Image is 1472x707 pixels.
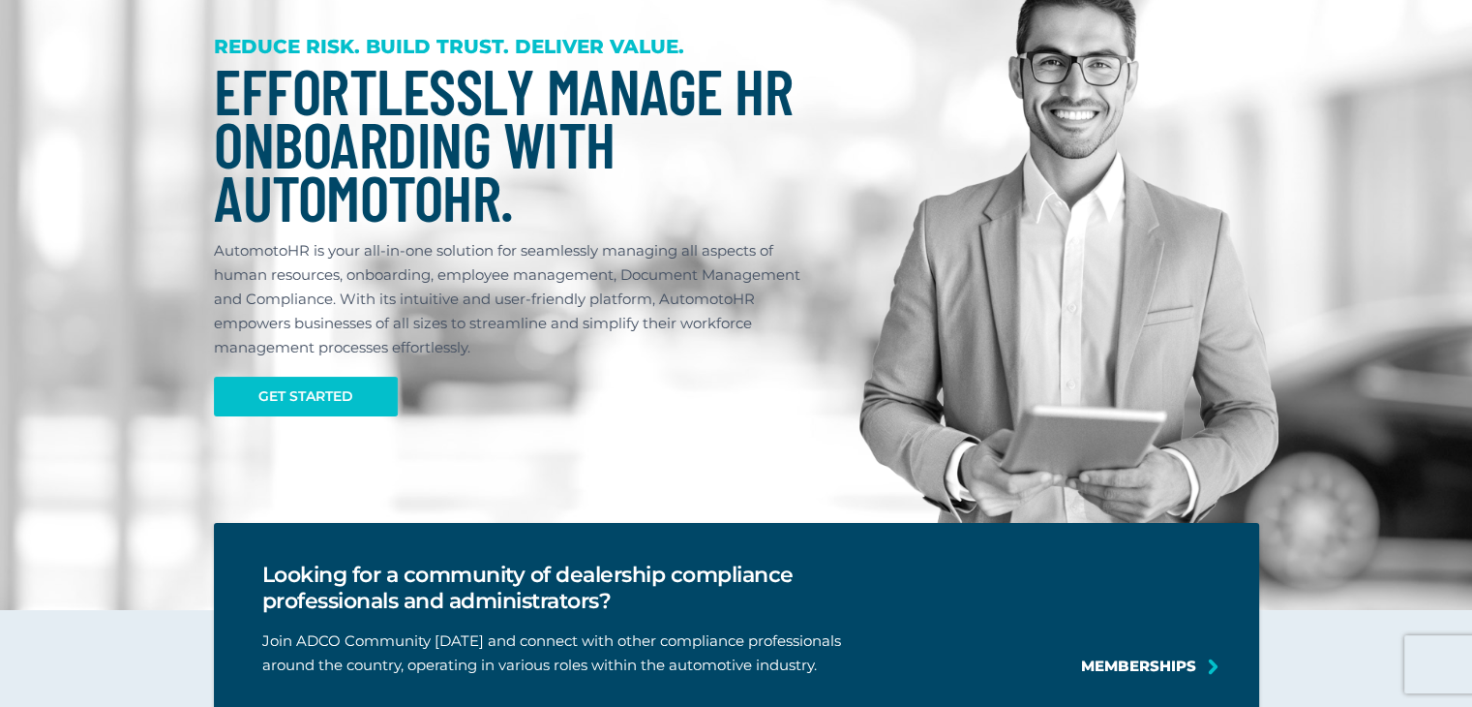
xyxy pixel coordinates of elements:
a: Memberships [1081,654,1196,678]
h3: REDUCE RISK. BUILD TRUST. DELIVER VALUE. [214,35,812,59]
a: Get Started [214,377,398,416]
p: Join ADCO Community [DATE] and connect with other compliance professionals around the country, op... [262,629,911,677]
h1: Effortlessly Manage HR Onboarding with AutomotoHR. [214,64,812,224]
p: AutomotoHR is your all-in-one solution for seamlessly managing all aspects of human resources, on... [214,238,812,359]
